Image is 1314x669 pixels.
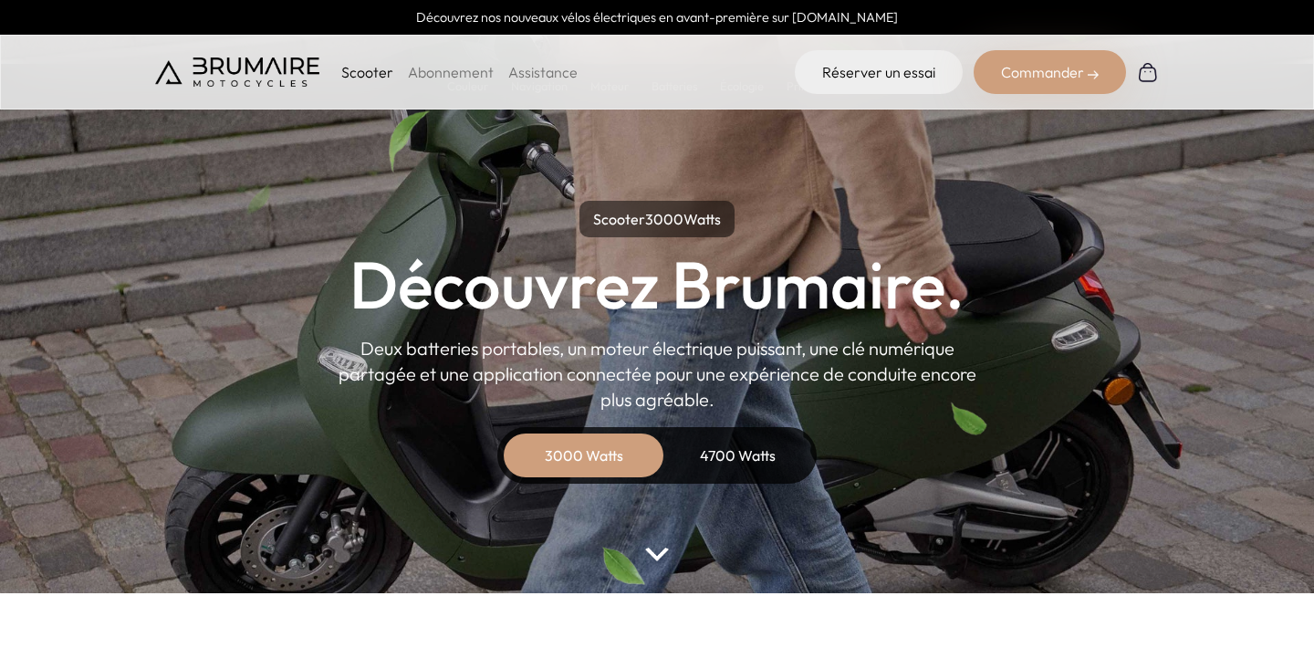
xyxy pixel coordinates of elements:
img: Panier [1137,61,1159,83]
h1: Découvrez Brumaire. [349,252,965,318]
a: Abonnement [408,63,494,81]
div: Commander [974,50,1126,94]
img: right-arrow-2.png [1088,69,1099,80]
p: Deux batteries portables, un moteur électrique puissant, une clé numérique partagée et une applic... [338,336,976,413]
span: 3000 [645,210,683,228]
p: Scooter [341,61,393,83]
p: Scooter Watts [579,201,735,237]
div: 4700 Watts [664,434,810,477]
a: Réserver un essai [795,50,963,94]
img: Brumaire Motocycles [155,57,319,87]
img: arrow-bottom.png [645,548,669,561]
div: 3000 Watts [511,434,657,477]
a: Assistance [508,63,578,81]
